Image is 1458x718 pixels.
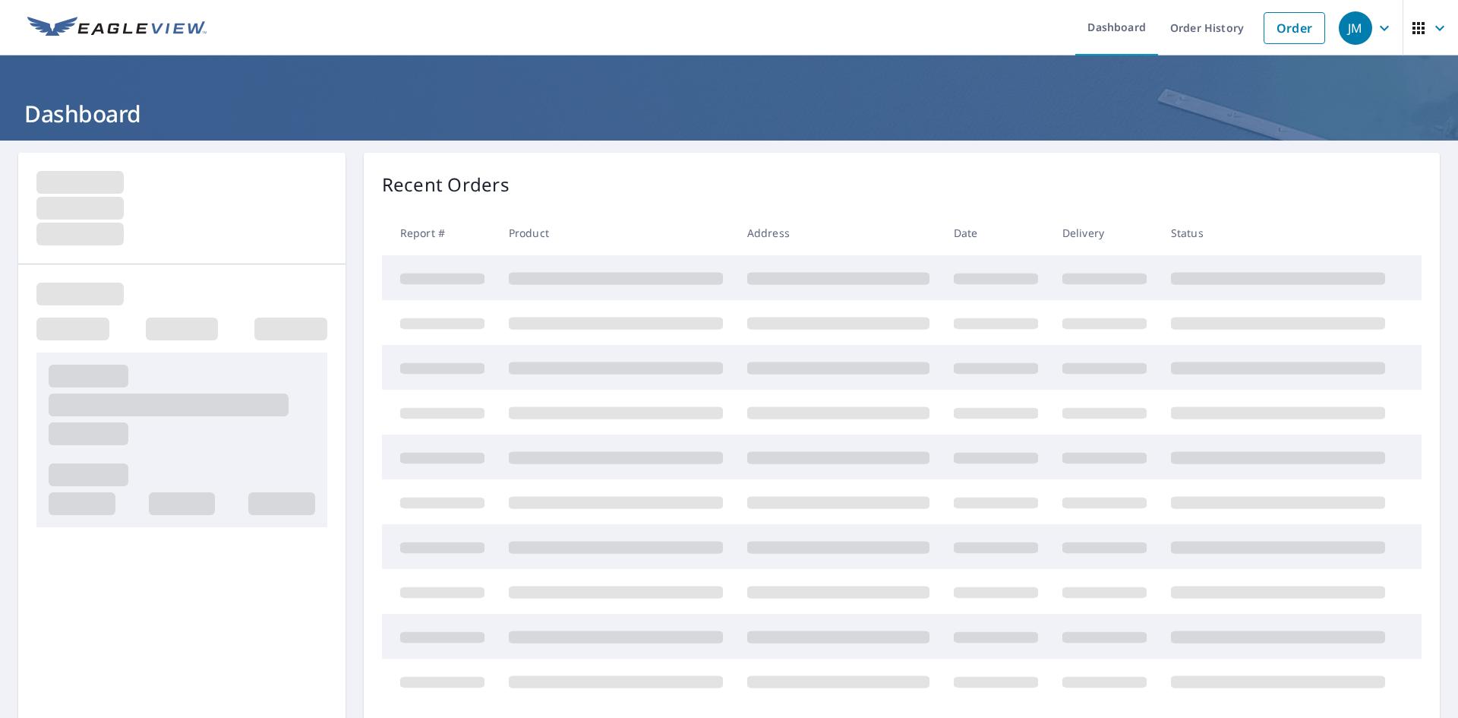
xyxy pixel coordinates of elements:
img: EV Logo [27,17,207,40]
p: Recent Orders [382,171,510,198]
th: Status [1159,210,1397,255]
th: Address [735,210,942,255]
th: Report # [382,210,497,255]
div: JM [1339,11,1372,45]
a: Order [1264,12,1325,44]
th: Date [942,210,1050,255]
th: Product [497,210,735,255]
h1: Dashboard [18,98,1440,129]
th: Delivery [1050,210,1159,255]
